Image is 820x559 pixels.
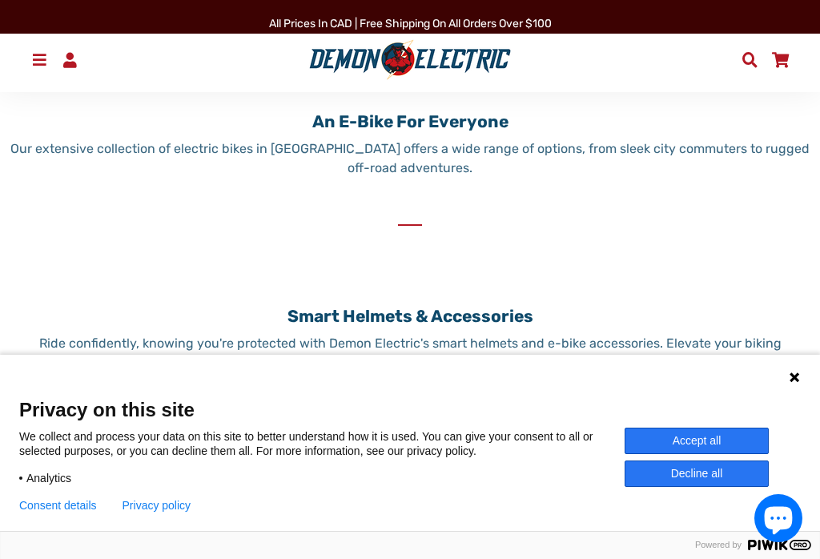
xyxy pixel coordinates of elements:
[303,39,517,81] img: Demon Electric logo
[19,429,625,458] p: We collect and process your data on this site to better understand how it is used. You can give y...
[625,428,769,454] button: Accept all
[123,499,191,512] a: Privacy policy
[24,334,796,392] p: Ride confidently, knowing you're protected with Demon Electric's smart helmets and e-bike accesso...
[19,398,801,421] span: Privacy on this site
[269,17,552,30] span: All Prices in CAD | Free shipping on all orders over $100
[26,471,71,485] span: Analytics
[750,494,807,546] inbox-online-store-chat: Shopify online store chat
[19,499,97,512] button: Consent details
[24,306,796,326] h2: Smart Helmets & Accessories
[689,540,748,550] span: Powered by
[625,460,769,487] button: Decline all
